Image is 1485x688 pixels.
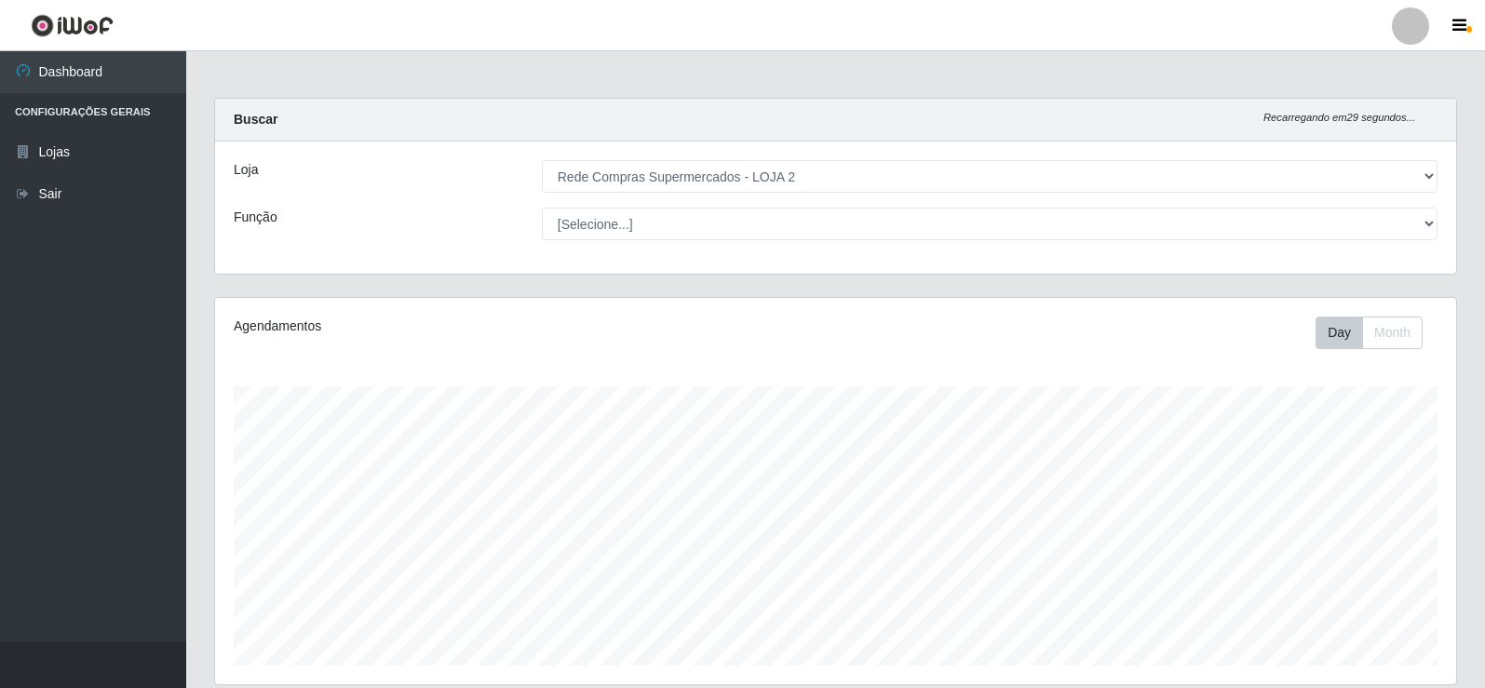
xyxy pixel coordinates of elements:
[234,160,258,180] label: Loja
[1316,317,1438,349] div: Toolbar with button groups
[234,208,277,227] label: Função
[234,112,277,127] strong: Buscar
[234,317,719,336] div: Agendamentos
[1263,112,1415,123] i: Recarregando em 29 segundos...
[1362,317,1423,349] button: Month
[1316,317,1423,349] div: First group
[31,14,114,37] img: CoreUI Logo
[1316,317,1363,349] button: Day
